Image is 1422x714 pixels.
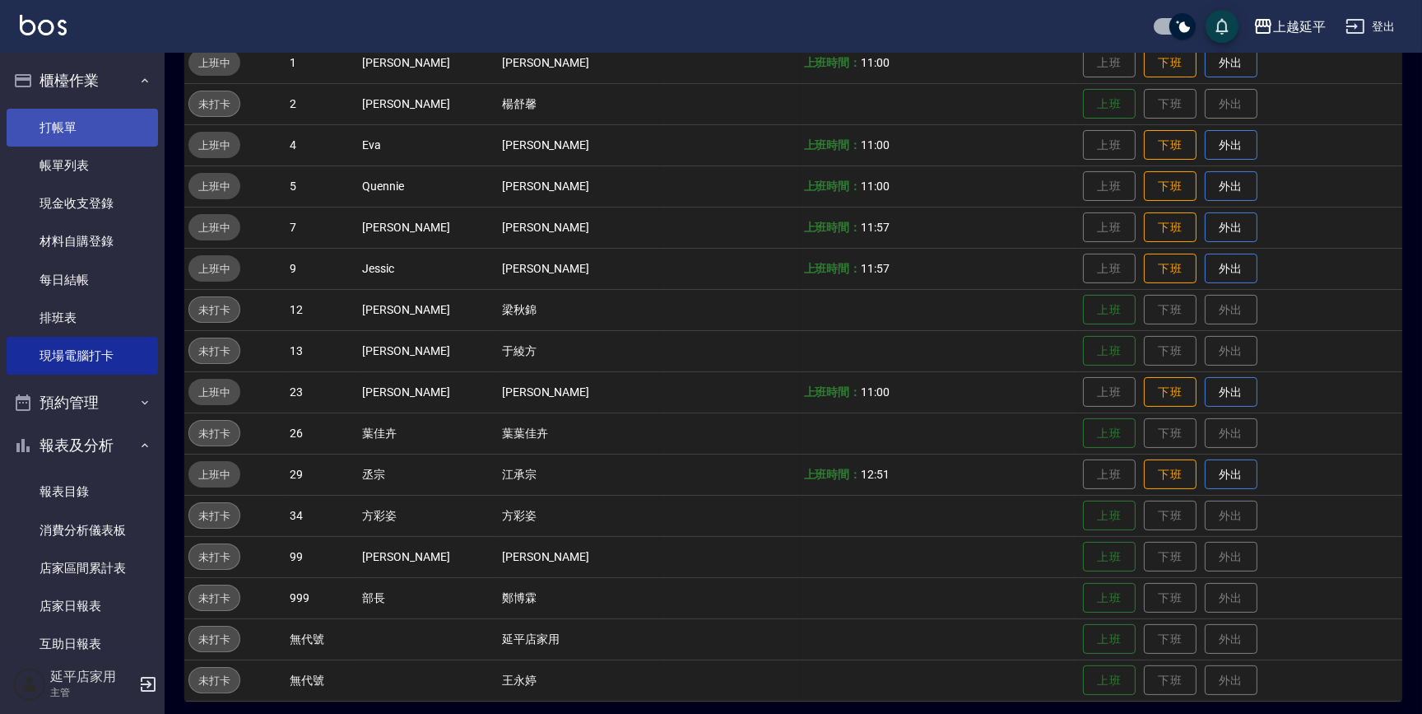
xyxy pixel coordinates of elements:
[7,587,158,625] a: 店家日報表
[286,577,359,618] td: 999
[1144,48,1197,78] button: 下班
[189,301,239,319] span: 未打卡
[189,343,239,360] span: 未打卡
[1205,460,1257,490] button: 外出
[358,42,498,83] td: [PERSON_NAME]
[7,59,158,102] button: 櫃檯作業
[1083,583,1136,614] button: 上班
[7,109,158,147] a: 打帳單
[498,124,660,166] td: [PERSON_NAME]
[1083,501,1136,531] button: 上班
[358,166,498,207] td: Quennie
[7,337,158,375] a: 現場電腦打卡
[286,371,359,413] td: 23
[804,56,862,69] b: 上班時間：
[861,262,890,275] span: 11:57
[20,15,67,35] img: Logo
[286,83,359,124] td: 2
[286,42,359,83] td: 1
[189,631,239,648] span: 未打卡
[1144,212,1197,243] button: 下班
[7,424,158,467] button: 報表及分析
[1205,212,1257,243] button: 外出
[861,56,890,69] span: 11:00
[286,124,359,166] td: 4
[7,261,158,299] a: 每日結帳
[498,289,660,330] td: 梁秋錦
[7,299,158,337] a: 排班表
[1144,254,1197,284] button: 下班
[1206,10,1238,43] button: save
[498,83,660,124] td: 楊舒馨
[286,166,359,207] td: 5
[498,618,660,660] td: 延平店家用
[498,248,660,289] td: [PERSON_NAME]
[1205,130,1257,161] button: 外出
[1205,254,1257,284] button: 外出
[189,548,239,566] span: 未打卡
[804,138,862,152] b: 上班時間：
[188,219,240,236] span: 上班中
[498,330,660,371] td: 于綾方
[188,178,240,195] span: 上班中
[1247,10,1332,44] button: 上越延平
[358,413,498,454] td: 葉佳卉
[188,137,240,154] span: 上班中
[498,413,660,454] td: 葉葉佳卉
[189,507,239,525] span: 未打卡
[358,454,498,495] td: 丞宗
[358,536,498,577] td: [PERSON_NAME]
[7,549,158,587] a: 店家區間累計表
[498,166,660,207] td: [PERSON_NAME]
[358,495,498,536] td: 方彩姿
[1083,418,1136,449] button: 上班
[358,83,498,124] td: [PERSON_NAME]
[358,371,498,413] td: [PERSON_NAME]
[358,289,498,330] td: [PERSON_NAME]
[286,413,359,454] td: 26
[861,468,890,481] span: 12:51
[286,495,359,536] td: 34
[498,660,660,701] td: 王永婷
[286,207,359,248] td: 7
[1083,336,1136,366] button: 上班
[1144,460,1197,490] button: 下班
[861,385,890,399] span: 11:00
[498,454,660,495] td: 江承宗
[1144,377,1197,408] button: 下班
[189,96,239,113] span: 未打卡
[498,207,660,248] td: [PERSON_NAME]
[804,468,862,481] b: 上班時間：
[1083,295,1136,325] button: 上班
[358,207,498,248] td: [PERSON_NAME]
[498,577,660,618] td: 鄭博霖
[1205,48,1257,78] button: 外出
[861,138,890,152] span: 11:00
[286,536,359,577] td: 99
[286,454,359,495] td: 29
[286,248,359,289] td: 9
[1083,89,1136,119] button: 上班
[498,495,660,536] td: 方彩姿
[1205,377,1257,408] button: 外出
[498,536,660,577] td: [PERSON_NAME]
[7,147,158,184] a: 帳單列表
[188,466,240,483] span: 上班中
[498,371,660,413] td: [PERSON_NAME]
[188,54,240,72] span: 上班中
[50,685,134,700] p: 主管
[1144,171,1197,202] button: 下班
[189,425,239,442] span: 未打卡
[286,660,359,701] td: 無代號
[861,180,890,193] span: 11:00
[286,330,359,371] td: 13
[358,124,498,166] td: Eva
[7,625,158,663] a: 互助日報表
[358,248,498,289] td: Jessic
[804,262,862,275] b: 上班時間：
[1083,542,1136,572] button: 上班
[13,668,46,701] img: Person
[188,260,240,278] span: 上班中
[7,381,158,424] button: 預約管理
[804,221,862,234] b: 上班時間：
